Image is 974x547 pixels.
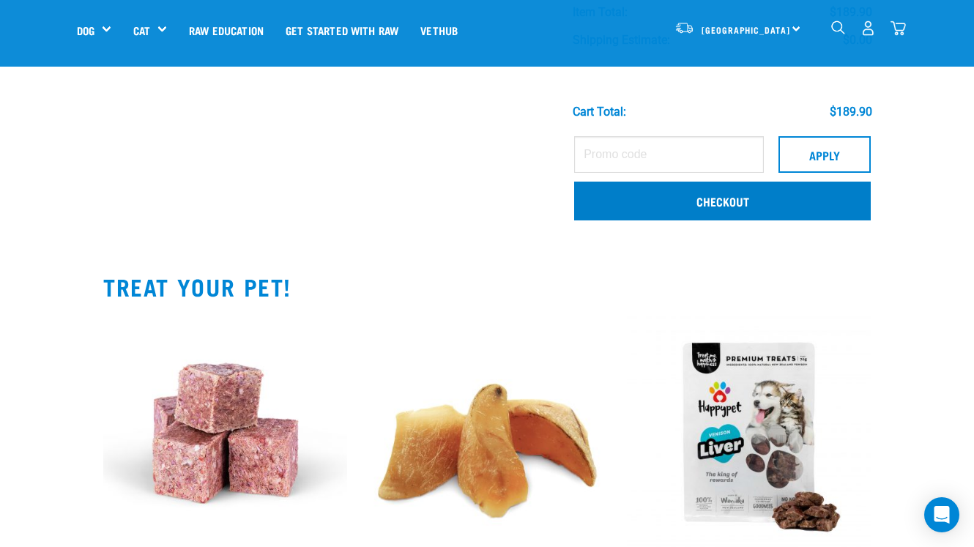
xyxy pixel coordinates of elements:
img: home-icon@2x.png [891,21,906,36]
div: Cart total: [573,105,626,119]
a: Get started with Raw [275,1,409,59]
img: home-icon-1@2x.png [831,21,845,34]
a: Checkout [574,182,871,220]
h2: TREAT YOUR PET! [103,273,871,299]
a: Cat [133,22,150,39]
button: Apply [778,136,871,173]
a: Dog [77,22,94,39]
input: Promo code [574,136,764,173]
img: van-moving.png [674,21,694,34]
div: Open Intercom Messenger [924,497,959,532]
a: Raw Education [178,1,275,59]
a: Vethub [409,1,469,59]
img: user.png [860,21,876,36]
div: $189.90 [830,105,872,119]
span: [GEOGRAPHIC_DATA] [702,27,790,32]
